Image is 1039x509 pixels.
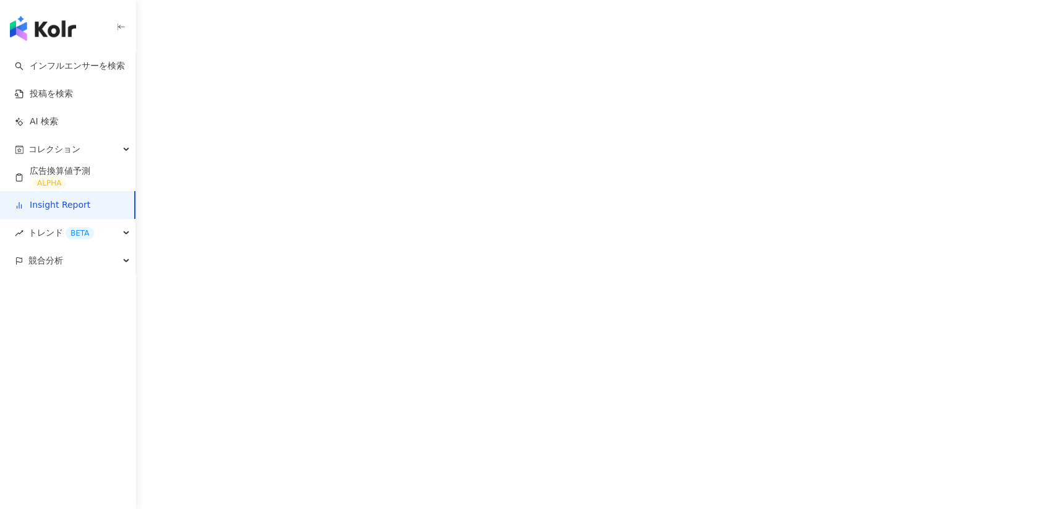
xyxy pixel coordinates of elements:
[15,116,58,128] a: AI 検索
[15,199,90,212] a: Insight Report
[15,229,24,237] span: rise
[28,135,80,163] span: コレクション
[15,88,73,100] a: 投稿を検索
[28,219,94,247] span: トレンド
[66,227,94,239] div: BETA
[28,247,63,275] span: 競合分析
[10,16,76,41] img: logo
[15,60,125,72] a: searchインフルエンサーを検索
[15,165,126,190] a: 広告換算値予測ALPHA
